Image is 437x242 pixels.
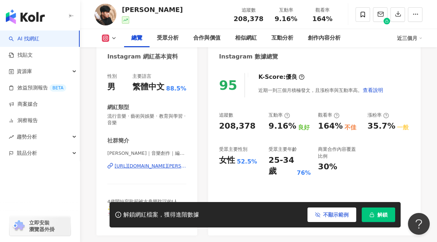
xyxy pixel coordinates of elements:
[368,121,395,132] div: 35.7%
[95,4,116,25] img: KOL Avatar
[368,112,389,118] div: 漲粉率
[107,163,186,169] a: [URL][DOMAIN_NAME][PERSON_NAME]
[6,9,45,24] img: logo
[286,73,297,81] div: 優良
[132,81,164,93] div: 繁體中文
[12,220,26,232] img: chrome extension
[318,121,343,132] div: 164%
[258,73,305,81] div: K-Score :
[397,124,409,132] div: 一般
[219,155,235,166] div: 女性
[132,73,151,80] div: 主要語言
[17,129,37,145] span: 趨勢分析
[9,35,39,43] a: searchAI 找網紅
[107,73,117,80] div: 性別
[362,83,384,97] button: 查看說明
[307,207,356,222] button: 不顯示範例
[269,121,296,132] div: 9.16%
[234,7,263,14] div: 追蹤數
[166,85,186,93] span: 88.5%
[271,34,293,43] div: 互動分析
[219,78,237,93] div: 95
[397,32,422,44] div: 近三個月
[219,121,255,132] div: 208,378
[318,161,337,173] div: 30%
[377,212,388,218] span: 解鎖
[9,117,38,124] a: 洞察報告
[275,15,297,23] span: 9.16%
[193,34,221,43] div: 合作與價值
[235,34,257,43] div: 相似網紅
[115,163,186,169] div: [URL][DOMAIN_NAME][PERSON_NAME]
[9,216,71,236] a: chrome extension立即安裝 瀏覽器外掛
[362,207,395,222] button: 解鎖
[107,150,186,157] span: [PERSON_NAME]｜音樂創作｜編曲教學 | [PERSON_NAME]._.0308
[9,134,14,140] span: rise
[309,7,336,14] div: 觀看率
[323,212,349,218] span: 不顯示範例
[107,104,129,111] div: 網紅類型
[237,158,257,166] div: 52.5%
[219,146,247,153] div: 受眾主要性別
[234,15,263,23] span: 208,378
[9,52,33,59] a: 找貼文
[9,101,38,108] a: 商案媒合
[297,169,311,177] div: 76%
[131,34,142,43] div: 總覽
[258,83,384,97] div: 近期一到三個月積極發文，且漲粉率與互動率高。
[312,15,333,23] span: 164%
[107,53,178,61] div: Instagram 網紅基本資料
[363,87,383,93] span: 查看說明
[272,7,300,14] div: 互動率
[269,146,297,153] div: 受眾主要年齡
[157,34,179,43] div: 受眾分析
[219,112,233,118] div: 追蹤數
[269,155,295,177] div: 25-34 歲
[29,219,55,233] span: 立即安裝 瀏覽器外掛
[308,34,341,43] div: 創作內容分析
[122,5,183,14] div: [PERSON_NAME]
[107,113,186,126] span: 流行音樂 · 藝術與娛樂 · 教育與學習 · 音樂
[107,137,129,145] div: 社群簡介
[17,63,32,80] span: 資源庫
[269,112,290,118] div: 互動率
[219,53,278,61] div: Instagram 數據總覽
[107,199,178,237] span: 4歲開始寫歌卻被古典樂耽誤的I人 ✨編曲線上課程好評熱賣中 🦄聽我寫歌、教你寫歌⚡️ 商業合作事宜請洽LINE: cndc-[PERSON_NAME] 演出與音樂教學邀約請私訊小盒子
[123,211,199,219] div: 解鎖網紅檔案，獲得進階數據
[298,124,310,132] div: 良好
[318,146,360,159] div: 商業合作內容覆蓋比例
[318,112,339,118] div: 觀看率
[107,81,115,93] div: 男
[9,84,66,92] a: 效益預測報告BETA
[345,124,356,132] div: 不佳
[17,145,37,161] span: 競品分析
